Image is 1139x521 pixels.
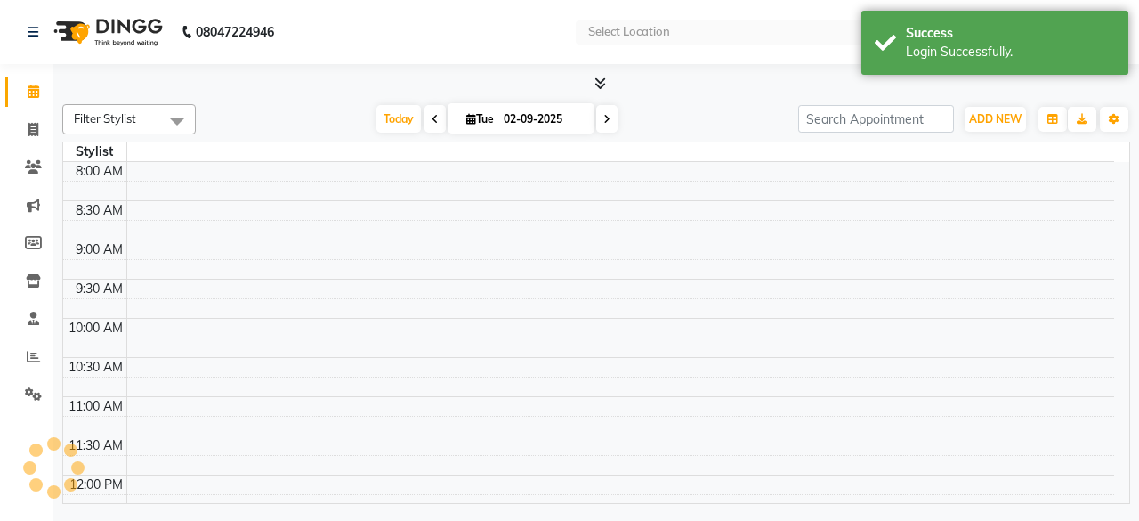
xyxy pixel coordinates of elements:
[376,105,421,133] span: Today
[72,201,126,220] div: 8:30 AM
[462,112,498,126] span: Tue
[66,476,126,494] div: 12:00 PM
[969,112,1022,126] span: ADD NEW
[798,105,954,133] input: Search Appointment
[65,436,126,455] div: 11:30 AM
[498,106,587,133] input: 2025-09-02
[63,142,126,161] div: Stylist
[196,7,274,57] b: 08047224946
[65,319,126,338] div: 10:00 AM
[72,240,126,259] div: 9:00 AM
[906,24,1115,43] div: Success
[72,162,126,181] div: 8:00 AM
[45,7,167,57] img: logo
[65,397,126,416] div: 11:00 AM
[965,107,1026,132] button: ADD NEW
[906,43,1115,61] div: Login Successfully.
[65,358,126,377] div: 10:30 AM
[72,280,126,298] div: 9:30 AM
[588,23,670,41] div: Select Location
[74,111,136,126] span: Filter Stylist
